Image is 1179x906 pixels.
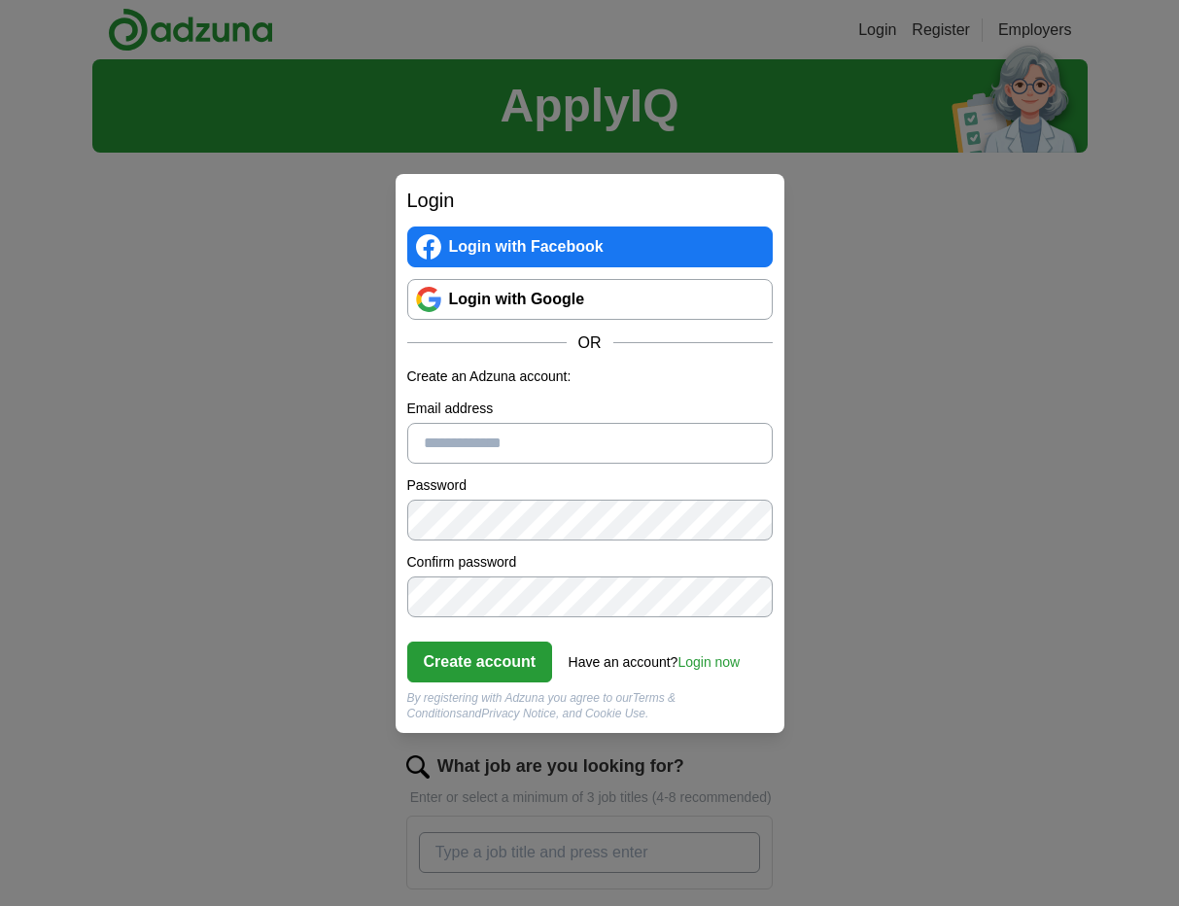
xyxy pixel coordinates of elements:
a: Terms & Conditions [407,691,676,720]
div: By registering with Adzuna you agree to our and , and Cookie Use. [407,690,773,721]
p: Create an Adzuna account: [407,366,773,387]
a: Privacy Notice [481,707,556,720]
label: Email address [407,399,773,419]
div: Have an account? [569,641,741,673]
span: OR [567,331,613,355]
a: Login now [677,654,740,670]
button: Create account [407,642,553,682]
a: Login with Facebook [407,226,773,267]
label: Confirm password [407,552,773,573]
h2: Login [407,186,773,215]
label: Password [407,475,773,496]
a: Login with Google [407,279,773,320]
